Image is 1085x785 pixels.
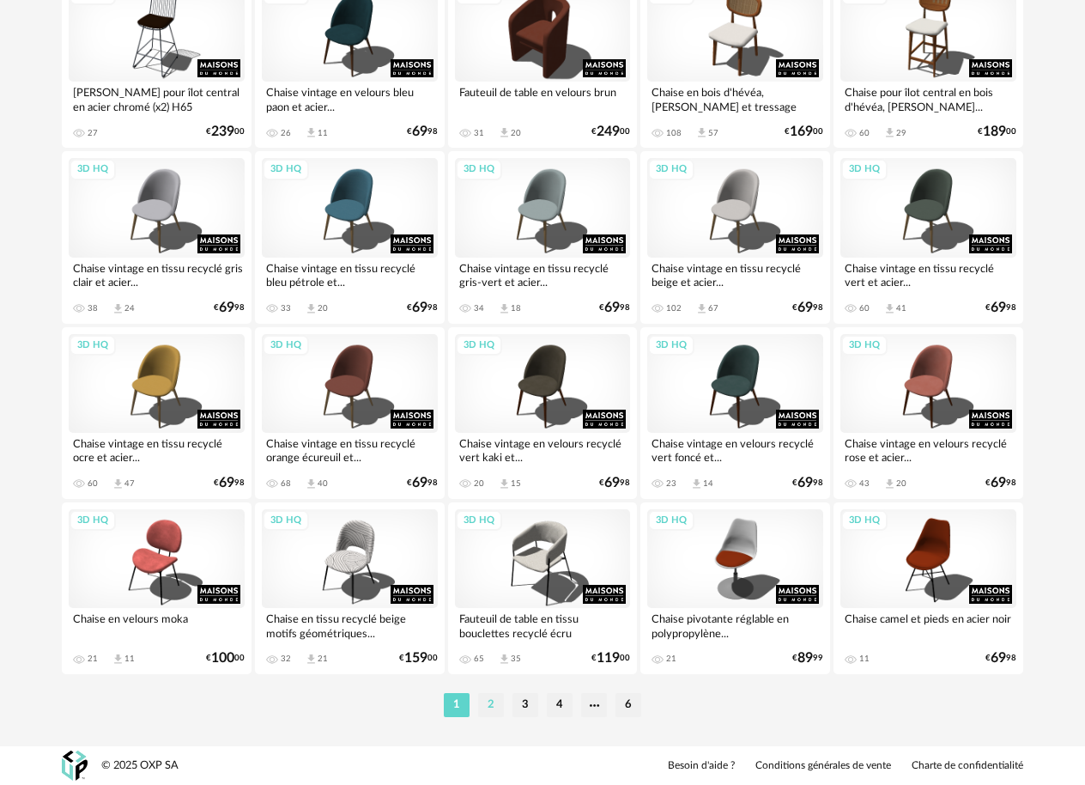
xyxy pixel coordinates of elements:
div: Chaise vintage en tissu recyclé beige et acier... [647,258,823,292]
span: 239 [211,126,234,137]
span: Download icon [112,478,124,490]
span: Download icon [883,302,896,315]
div: 47 [124,478,135,489]
span: Download icon [112,302,124,315]
div: 33 [281,303,291,313]
div: 11 [318,128,328,138]
div: 60 [859,303,870,313]
span: 119 [597,653,620,664]
div: 21 [318,654,328,664]
span: 69 [991,478,1006,489]
div: 20 [511,128,521,138]
li: 6 [615,693,641,717]
a: 3D HQ Chaise vintage en velours recyclé vert foncé et... 23 Download icon 14 €6998 [640,327,830,499]
span: Download icon [498,478,511,490]
li: 1 [444,693,470,717]
div: 65 [474,654,484,664]
a: 3D HQ Chaise vintage en tissu recyclé gris-vert et acier... 34 Download icon 18 €6998 [448,151,638,323]
span: 69 [219,478,234,489]
div: 20 [474,478,484,489]
div: 3D HQ [263,510,309,532]
div: 102 [666,303,682,313]
span: Download icon [695,302,708,315]
div: € 98 [599,478,630,489]
div: Chaise camel et pieds en acier noir [840,608,1016,642]
div: Chaise vintage en tissu recyclé gris clair et acier... [69,258,245,292]
div: 15 [511,478,521,489]
div: 24 [124,303,135,313]
div: 40 [318,478,328,489]
div: 57 [708,128,718,138]
span: 169 [790,126,813,137]
div: 3D HQ [70,335,116,356]
span: Download icon [305,478,318,490]
span: 69 [412,126,427,137]
span: 69 [797,478,813,489]
span: Download icon [498,653,511,666]
div: 23 [666,478,676,489]
div: Chaise en velours moka [69,608,245,642]
div: € 98 [985,302,1016,313]
span: 69 [991,302,1006,313]
a: 3D HQ Chaise vintage en velours recyclé rose et acier... 43 Download icon 20 €6998 [833,327,1023,499]
div: 68 [281,478,291,489]
span: 159 [404,653,427,664]
div: Chaise en tissu recyclé beige motifs géométriques... [262,608,438,642]
div: 3D HQ [841,159,888,180]
span: Download icon [305,653,318,666]
div: 60 [88,478,98,489]
div: 3D HQ [841,510,888,532]
div: 21 [666,654,676,664]
div: € 98 [407,478,438,489]
a: Charte de confidentialité [912,759,1023,773]
div: € 98 [599,302,630,313]
div: € 00 [591,126,630,137]
span: 69 [412,478,427,489]
div: 38 [88,303,98,313]
div: € 00 [399,653,438,664]
a: Conditions générales de vente [755,759,891,773]
div: Chaise pour îlot central en bois d'hévéa, [PERSON_NAME]... [840,82,1016,116]
div: € 00 [591,653,630,664]
span: 69 [797,302,813,313]
span: 189 [983,126,1006,137]
div: Chaise pivotante réglable en polypropylène... [647,608,823,642]
div: 3D HQ [456,510,502,532]
div: 3D HQ [648,510,694,532]
div: € 98 [792,478,823,489]
div: 20 [896,478,906,489]
a: 3D HQ Chaise vintage en tissu recyclé beige et acier... 102 Download icon 67 €6998 [640,151,830,323]
div: 3D HQ [648,335,694,356]
span: Download icon [498,302,511,315]
span: Download icon [112,653,124,666]
div: € 98 [214,302,245,313]
div: Chaise vintage en velours bleu paon et acier... [262,82,438,116]
div: Chaise vintage en tissu recyclé vert et acier... [840,258,1016,292]
div: 67 [708,303,718,313]
a: 3D HQ Chaise vintage en tissu recyclé gris clair et acier... 38 Download icon 24 €6998 [62,151,252,323]
span: Download icon [883,126,896,139]
div: 3D HQ [263,159,309,180]
div: 26 [281,128,291,138]
div: Chaise vintage en velours recyclé vert kaki et... [455,433,631,467]
div: Fauteuil de table en velours brun [455,82,631,116]
div: Chaise vintage en tissu recyclé orange écureuil et... [262,433,438,467]
div: € 00 [978,126,1016,137]
a: 3D HQ Fauteuil de table en tissu bouclettes recyclé écru 65 Download icon 35 €11900 [448,502,638,674]
a: 3D HQ Chaise camel et pieds en acier noir 11 €6998 [833,502,1023,674]
span: 69 [412,302,427,313]
div: Fauteuil de table en tissu bouclettes recyclé écru [455,608,631,642]
a: 3D HQ Chaise vintage en tissu recyclé vert et acier... 60 Download icon 41 €6998 [833,151,1023,323]
div: 34 [474,303,484,313]
a: 3D HQ Chaise vintage en velours recyclé vert kaki et... 20 Download icon 15 €6998 [448,327,638,499]
div: 41 [896,303,906,313]
span: 89 [797,653,813,664]
div: 3D HQ [263,335,309,356]
a: 3D HQ Chaise pivotante réglable en polypropylène... 21 €8999 [640,502,830,674]
div: € 99 [792,653,823,664]
div: 27 [88,128,98,138]
span: Download icon [498,126,511,139]
li: 4 [547,693,573,717]
div: Chaise vintage en tissu recyclé ocre et acier... [69,433,245,467]
div: 35 [511,654,521,664]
